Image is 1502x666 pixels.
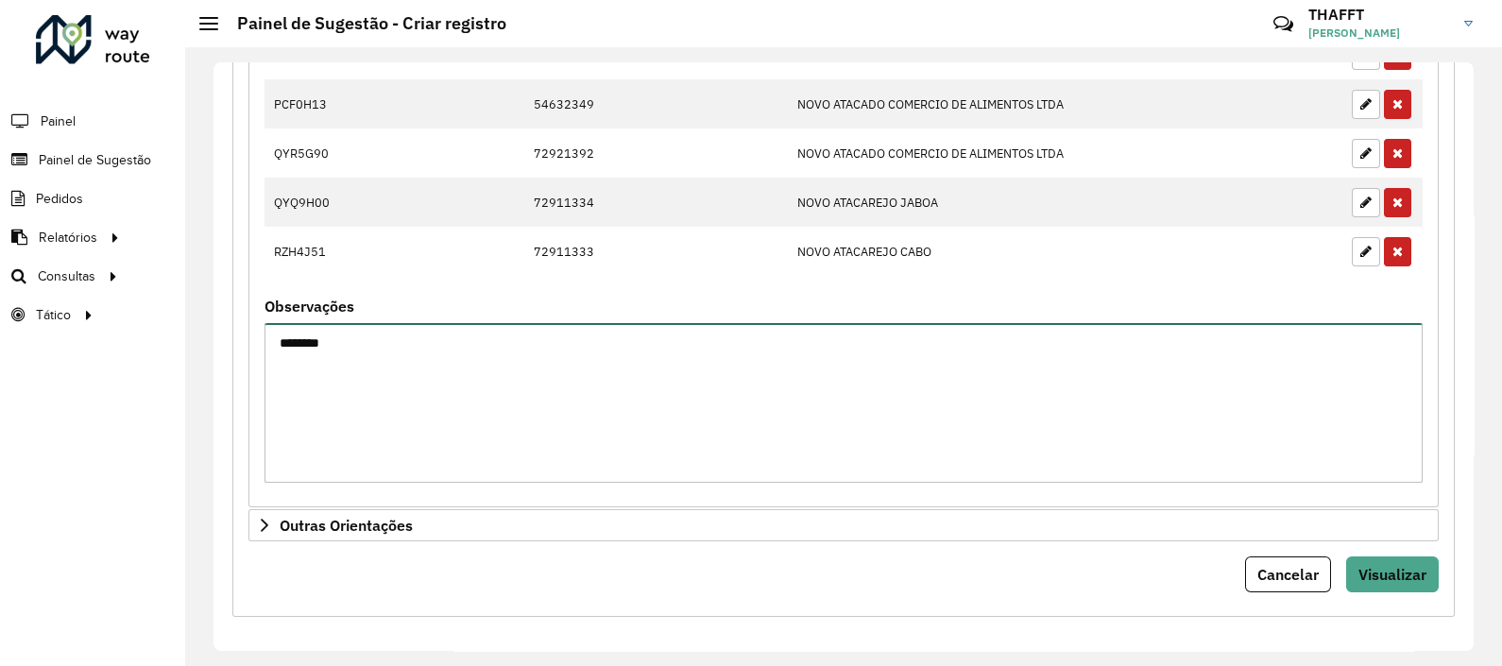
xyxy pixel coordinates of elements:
[265,227,370,276] td: RZH4J51
[39,150,151,170] span: Painel de Sugestão
[265,79,370,128] td: PCF0H13
[788,227,1191,276] td: NOVO ATACAREJO CABO
[36,305,71,325] span: Tático
[788,128,1191,178] td: NOVO ATACADO COMERCIO DE ALIMENTOS LTDA
[39,228,97,248] span: Relatórios
[1346,556,1439,592] button: Visualizar
[218,13,506,34] h2: Painel de Sugestão - Criar registro
[1358,565,1426,584] span: Visualizar
[265,178,370,227] td: QYQ9H00
[524,178,788,227] td: 72911334
[524,128,788,178] td: 72921392
[265,295,354,317] label: Observações
[1245,556,1331,592] button: Cancelar
[1308,6,1450,24] h3: THAFFT
[248,509,1439,541] a: Outras Orientações
[1257,565,1319,584] span: Cancelar
[38,266,95,286] span: Consultas
[265,128,370,178] td: QYR5G90
[41,111,76,131] span: Painel
[1263,4,1304,44] a: Contato Rápido
[36,189,83,209] span: Pedidos
[524,227,788,276] td: 72911333
[280,518,413,533] span: Outras Orientações
[524,79,788,128] td: 54632349
[788,178,1191,227] td: NOVO ATACAREJO JABOA
[1308,25,1450,42] span: [PERSON_NAME]
[788,79,1191,128] td: NOVO ATACADO COMERCIO DE ALIMENTOS LTDA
